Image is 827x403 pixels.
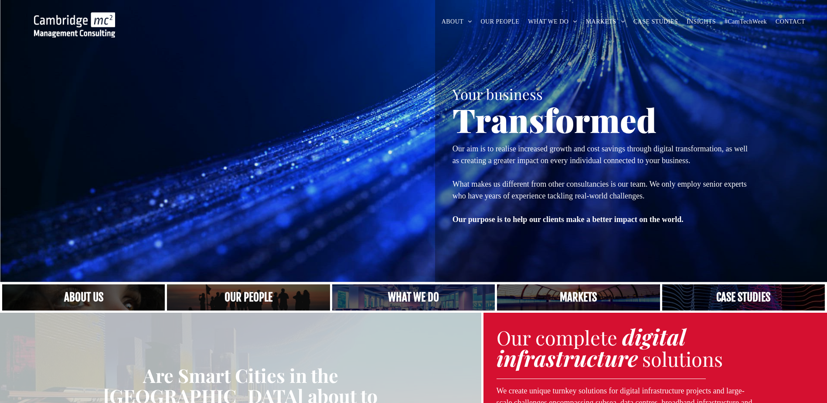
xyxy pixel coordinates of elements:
span: Our complete [497,324,617,350]
a: Case Studies | Cambridge Management Consulting > Case Studies [662,284,825,311]
a: Your Business Transformed | Cambridge Management Consulting [34,14,115,23]
a: WHAT WE DO [524,15,582,28]
span: Our aim is to realise increased growth and cost savings through digital transformation, as well a... [453,144,748,165]
span: Your business [453,84,543,103]
span: solutions [642,345,723,372]
a: A crowd in silhouette at sunset, on a rise or lookout point [167,284,330,311]
a: CONTACT [771,15,810,28]
img: Cambridge MC Logo, digital transformation [34,12,115,38]
a: ABOUT [437,15,476,28]
strong: Our purpose is to help our clients make a better impact on the world. [453,215,684,224]
a: #CamTechWeek [720,15,771,28]
span: What makes us different from other consultancies is our team. We only employ senior experts who h... [453,180,747,200]
a: Close up of woman's face, centered on her eyes [2,284,165,311]
a: MARKETS [582,15,629,28]
a: CASE STUDIES [629,15,682,28]
strong: digital [622,322,686,351]
a: OUR PEOPLE [476,15,524,28]
span: Transformed [453,98,657,141]
a: A yoga teacher lifting his whole body off the ground in the peacock pose [332,284,495,311]
strong: infrastructure [497,343,638,372]
a: Telecoms | Decades of Experience Across Multiple Industries & Regions [497,284,660,311]
a: INSIGHTS [682,15,720,28]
